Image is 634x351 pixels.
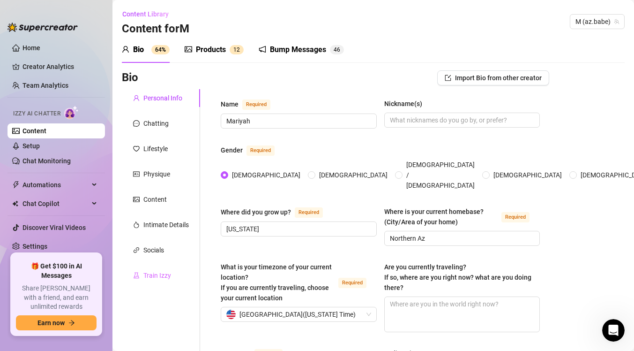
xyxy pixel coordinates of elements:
[384,263,531,291] span: Are you currently traveling? If so, where are you right now? what are you doing there?
[239,307,356,321] span: [GEOGRAPHIC_DATA] ( [US_STATE] Time )
[9,260,44,270] span: 13 articles
[16,315,97,330] button: Earn nowarrow-right
[614,19,619,24] span: team
[9,142,167,152] p: Learn about our AI Chatter - Izzy
[12,181,20,189] span: thunderbolt
[246,145,275,156] span: Required
[133,247,140,253] span: link
[13,109,60,118] span: Izzy AI Chatter
[22,44,40,52] a: Home
[122,7,176,22] button: Content Library
[9,130,167,140] p: Izzy - AI Chatter
[122,70,138,85] h3: Bio
[490,170,566,180] span: [DEMOGRAPHIC_DATA]
[221,206,333,218] label: Where did you grow up?
[143,93,182,103] div: Personal Info
[133,196,140,203] span: picture
[9,153,40,163] span: 3 articles
[390,115,533,125] input: Nickname(s)
[133,120,140,127] span: message
[295,207,323,218] span: Required
[64,106,79,119] img: AI Chatter
[155,288,173,295] span: News
[233,46,237,53] span: 1
[228,170,304,180] span: [DEMOGRAPHIC_DATA]
[226,310,236,319] img: us
[6,24,181,43] input: Search for help
[133,221,140,228] span: fire
[9,93,167,103] p: Onboarding to Supercreator
[22,142,40,150] a: Setup
[403,160,478,191] span: [DEMOGRAPHIC_DATA] / [DEMOGRAPHIC_DATA]
[16,262,97,280] span: 🎁 Get $100 in AI Messages
[384,206,498,227] div: Where is your current homebase? (City/Area of your home)
[22,59,97,74] a: Creator Analytics
[226,224,369,234] input: Where did you grow up?
[143,220,189,230] div: Intimate Details
[143,144,168,154] div: Lifestyle
[338,278,366,288] span: Required
[143,169,170,179] div: Physique
[259,46,266,53] span: notification
[196,44,226,55] div: Products
[501,212,530,222] span: Required
[22,177,89,192] span: Automations
[14,288,33,295] span: Home
[22,157,71,165] a: Chat Monitoring
[37,319,65,327] span: Earn now
[226,116,369,126] input: Name
[221,145,243,155] div: Gender
[602,319,625,342] iframe: Intercom live chat
[315,170,391,180] span: [DEMOGRAPHIC_DATA]
[237,46,240,53] span: 2
[445,75,451,81] span: import
[164,4,181,21] div: Close
[9,190,167,210] p: Learn about the Supercreator platform and its features
[47,265,94,302] button: Messages
[221,263,332,302] span: What is your timezone of your current location? If you are currently traveling, choose your curre...
[221,145,285,156] label: Gender
[143,270,171,281] div: Train Izzy
[384,206,540,227] label: Where is your current homebase? (City/Area of your home)
[22,196,89,211] span: Chat Copilot
[109,288,126,295] span: Help
[122,46,129,53] span: user
[22,243,47,250] a: Settings
[9,248,167,258] p: Answers to your common questions
[242,99,270,110] span: Required
[94,265,141,302] button: Help
[185,46,192,53] span: picture
[230,45,244,54] sup: 12
[9,237,167,246] p: Frequently Asked Questions
[133,272,140,279] span: experiment
[122,22,189,37] h3: Content for M
[143,245,164,255] div: Socials
[9,212,44,221] span: 13 articles
[221,99,281,110] label: Name
[133,95,140,101] span: user
[390,233,533,244] input: Where is your current homebase? (City/Area of your home)
[12,200,18,207] img: Chat Copilot
[82,4,107,20] h1: Help
[122,10,169,18] span: Content Library
[9,55,178,66] h2: 5 collections
[384,99,429,109] label: Nickname(s)
[16,284,97,312] span: Share [PERSON_NAME] with a friend, and earn unlimited rewards
[330,45,344,54] sup: 46
[54,288,87,295] span: Messages
[221,99,239,109] div: Name
[133,145,140,152] span: heart
[384,99,422,109] div: Nickname(s)
[151,45,170,54] sup: 64%
[22,82,68,89] a: Team Analytics
[221,207,291,217] div: Where did you grow up?
[7,23,78,32] img: logo-BBDzfeDw.svg
[9,82,167,92] p: Getting Started
[133,44,144,55] div: Bio
[141,265,187,302] button: News
[337,46,340,53] span: 6
[22,127,46,135] a: Content
[143,118,169,129] div: Chatting
[270,44,326,55] div: Bump Messages
[334,46,337,53] span: 4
